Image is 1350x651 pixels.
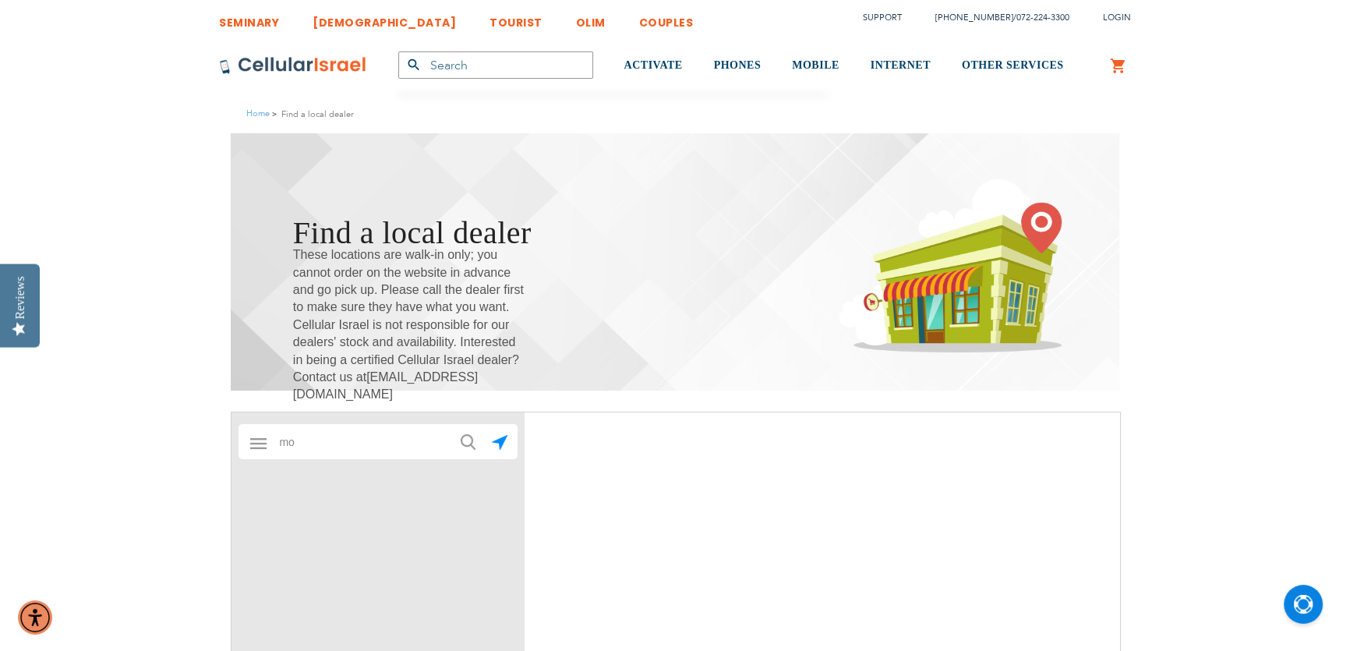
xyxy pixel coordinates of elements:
[1016,12,1069,23] a: 072-224-3300
[962,59,1064,71] span: OTHER SERVICES
[792,37,839,95] a: MOBILE
[871,59,931,71] span: INTERNET
[313,4,456,33] a: [DEMOGRAPHIC_DATA]
[293,246,527,404] span: These locations are walk-in only; you cannot order on the website in advance and go pick up. Plea...
[962,37,1064,95] a: OTHER SERVICES
[18,600,52,635] div: Accessibility Menu
[246,108,270,119] a: Home
[281,107,354,122] strong: Find a local dealer
[863,12,902,23] a: Support
[920,6,1069,29] li: /
[293,211,532,255] h1: Find a local dealer
[398,51,593,79] input: Search
[489,4,542,33] a: TOURIST
[219,56,367,75] img: Cellular Israel Logo
[219,4,279,33] a: SEMINARY
[714,59,762,71] span: PHONES
[13,276,27,319] div: Reviews
[270,426,487,458] input: Enter a location
[624,37,683,95] a: ACTIVATE
[714,37,762,95] a: PHONES
[624,59,683,71] span: ACTIVATE
[639,4,694,33] a: COUPLES
[576,4,606,33] a: OLIM
[792,59,839,71] span: MOBILE
[935,12,1013,23] a: [PHONE_NUMBER]
[1103,12,1131,23] span: Login
[871,37,931,95] a: INTERNET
